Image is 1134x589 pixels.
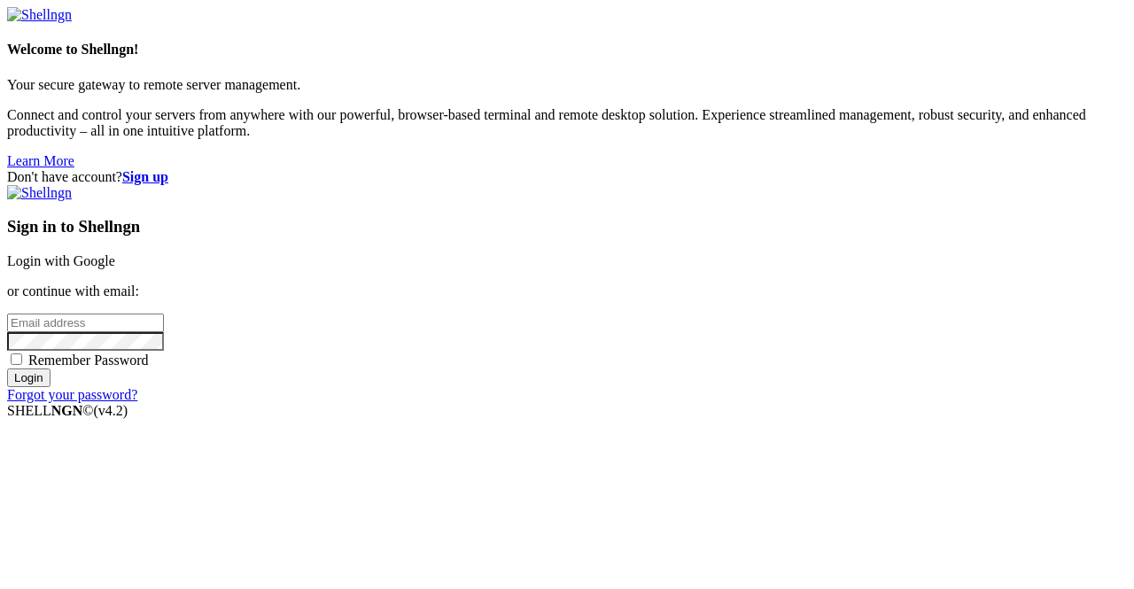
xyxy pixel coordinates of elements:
input: Login [7,368,50,387]
img: Shellngn [7,7,72,23]
a: Login with Google [7,253,115,268]
input: Remember Password [11,353,22,365]
h4: Welcome to Shellngn! [7,42,1127,58]
p: or continue with email: [7,283,1127,299]
b: NGN [51,403,83,418]
h3: Sign in to Shellngn [7,217,1127,236]
input: Email address [7,314,164,332]
a: Sign up [122,169,168,184]
p: Connect and control your servers from anywhere with our powerful, browser-based terminal and remo... [7,107,1127,139]
img: Shellngn [7,185,72,201]
span: Remember Password [28,353,149,368]
a: Forgot your password? [7,387,137,402]
div: Don't have account? [7,169,1127,185]
span: 4.2.0 [94,403,128,418]
a: Learn More [7,153,74,168]
p: Your secure gateway to remote server management. [7,77,1127,93]
span: SHELL © [7,403,128,418]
